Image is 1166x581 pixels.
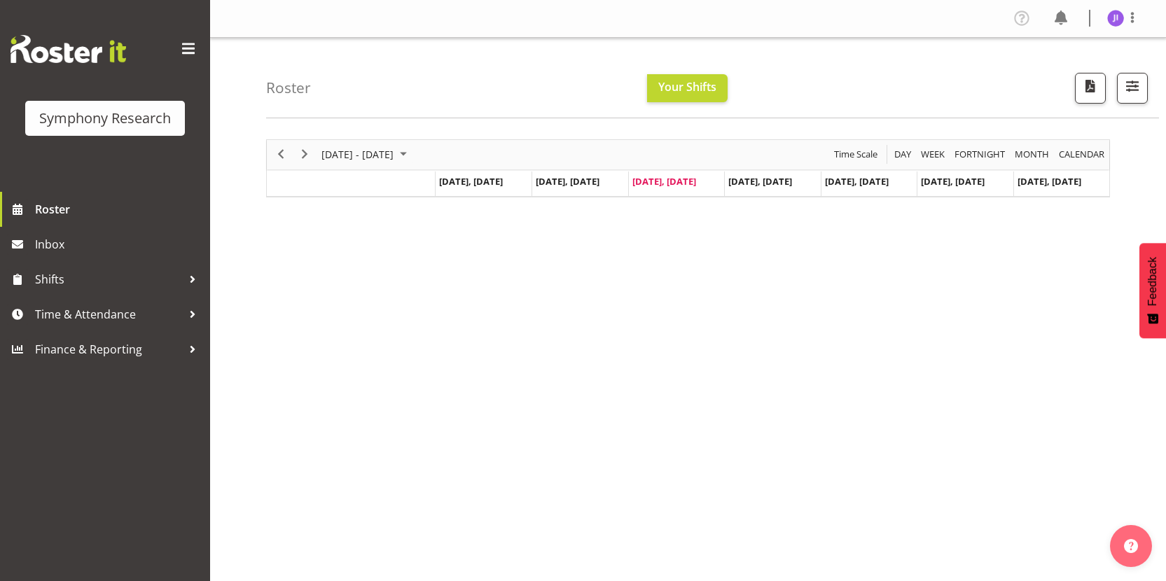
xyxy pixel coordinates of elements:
[1013,146,1052,163] button: Timeline Month
[1013,146,1050,163] span: Month
[919,146,948,163] button: Timeline Week
[919,146,946,163] span: Week
[1146,257,1159,306] span: Feedback
[1139,243,1166,338] button: Feedback - Show survey
[1018,175,1081,188] span: [DATE], [DATE]
[832,146,880,163] button: Time Scale
[953,146,1006,163] span: Fortnight
[266,80,311,96] h4: Roster
[35,269,182,290] span: Shifts
[319,146,413,163] button: October 2025
[35,199,203,220] span: Roster
[11,35,126,63] img: Rosterit website logo
[1057,146,1107,163] button: Month
[1124,539,1138,553] img: help-xxl-2.png
[35,234,203,255] span: Inbox
[893,146,912,163] span: Day
[921,175,985,188] span: [DATE], [DATE]
[296,146,314,163] button: Next
[293,140,317,169] div: next period
[952,146,1008,163] button: Fortnight
[632,175,696,188] span: [DATE], [DATE]
[439,175,503,188] span: [DATE], [DATE]
[272,146,291,163] button: Previous
[266,139,1110,197] div: Timeline Week of October 1, 2025
[728,175,792,188] span: [DATE], [DATE]
[1075,73,1106,104] button: Download a PDF of the roster according to the set date range.
[647,74,728,102] button: Your Shifts
[1117,73,1148,104] button: Filter Shifts
[1107,10,1124,27] img: jonathan-isidoro5583.jpg
[269,140,293,169] div: previous period
[39,108,171,129] div: Symphony Research
[833,146,879,163] span: Time Scale
[35,304,182,325] span: Time & Attendance
[658,79,716,94] span: Your Shifts
[317,140,415,169] div: Sep 29 - Oct 05, 2025
[1057,146,1106,163] span: calendar
[320,146,395,163] span: [DATE] - [DATE]
[35,339,182,360] span: Finance & Reporting
[892,146,914,163] button: Timeline Day
[825,175,889,188] span: [DATE], [DATE]
[536,175,599,188] span: [DATE], [DATE]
